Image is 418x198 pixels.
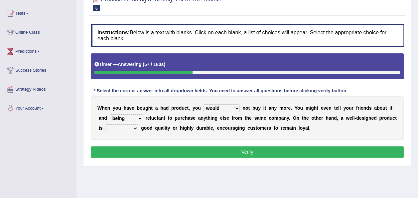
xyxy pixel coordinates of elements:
[118,105,121,111] b: u
[143,62,144,67] b: (
[188,115,190,121] b: a
[99,115,101,121] b: a
[168,125,170,131] b: y
[281,125,282,131] b: r
[181,115,182,121] b: r
[208,115,210,121] b: h
[239,125,242,131] b: n
[195,105,198,111] b: o
[353,115,354,121] b: l
[209,125,210,131] b: l
[254,115,257,121] b: s
[271,105,274,111] b: n
[213,125,214,131] b: ,
[155,125,158,131] b: q
[105,105,107,111] b: e
[245,115,246,121] b: t
[161,115,164,121] b: n
[169,115,172,121] b: o
[288,105,291,111] b: e
[180,125,183,131] b: h
[293,115,296,121] b: O
[101,115,104,121] b: n
[314,115,316,121] b: t
[118,62,142,67] b: Answering
[147,125,150,131] b: o
[210,125,213,131] b: e
[338,105,340,111] b: l
[173,125,176,131] b: o
[185,115,188,121] b: h
[166,125,168,131] b: t
[349,115,352,121] b: e
[224,115,226,121] b: s
[294,105,297,111] b: Y
[163,105,166,111] b: a
[179,105,182,111] b: d
[102,105,105,111] b: h
[361,115,364,121] b: s
[354,115,356,121] b: -
[359,115,362,121] b: e
[281,115,284,121] b: a
[246,115,249,121] b: h
[337,115,338,121] b: ,
[275,125,278,131] b: o
[296,115,299,121] b: n
[361,105,363,111] b: e
[248,105,250,111] b: t
[174,105,176,111] b: r
[351,105,353,111] b: r
[198,105,201,111] b: u
[97,30,130,35] b: Instructions:
[93,5,100,11] span: 6
[363,105,366,111] b: n
[356,115,359,121] b: d
[206,115,208,121] b: t
[113,105,115,111] b: y
[91,88,350,95] div: * Select the correct answer into all dropdown fields. You need to answer all questions before cli...
[289,125,292,131] b: a
[233,115,235,121] b: r
[212,115,215,121] b: n
[359,105,361,111] b: i
[247,125,250,131] b: c
[148,105,151,111] b: h
[365,115,368,121] b: g
[319,115,321,121] b: e
[202,125,204,131] b: r
[0,61,76,78] a: Success Stories
[145,105,148,111] b: g
[267,125,268,131] b: r
[171,105,174,111] b: p
[279,105,283,111] b: m
[204,125,207,131] b: a
[140,105,143,111] b: o
[0,23,76,40] a: Online Class
[182,115,185,121] b: c
[245,105,248,111] b: o
[321,115,323,121] b: r
[326,105,329,111] b: e
[291,105,292,111] b: .
[252,105,255,111] b: b
[323,105,326,111] b: v
[271,115,274,121] b: o
[193,115,196,121] b: e
[132,105,134,111] b: e
[242,105,245,111] b: n
[206,125,209,131] b: b
[287,115,289,121] b: y
[142,105,145,111] b: u
[329,105,332,111] b: n
[283,105,286,111] b: o
[384,115,387,121] b: o
[274,125,275,131] b: t
[289,115,290,121] b: .
[263,105,265,111] b: i
[257,115,259,121] b: a
[124,105,127,111] b: h
[341,115,343,121] b: a
[190,125,191,131] b: l
[94,62,165,67] h5: Timer —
